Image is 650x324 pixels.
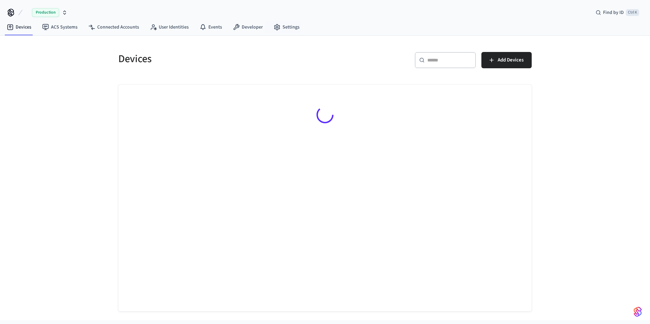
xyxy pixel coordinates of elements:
[590,6,645,19] div: Find by IDCtrl K
[268,21,305,33] a: Settings
[1,21,37,33] a: Devices
[626,9,639,16] span: Ctrl K
[83,21,144,33] a: Connected Accounts
[481,52,532,68] button: Add Devices
[144,21,194,33] a: User Identities
[32,8,59,17] span: Production
[603,9,624,16] span: Find by ID
[118,52,321,66] h5: Devices
[194,21,227,33] a: Events
[37,21,83,33] a: ACS Systems
[498,56,524,65] span: Add Devices
[227,21,268,33] a: Developer
[634,306,642,317] img: SeamLogoGradient.69752ec5.svg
